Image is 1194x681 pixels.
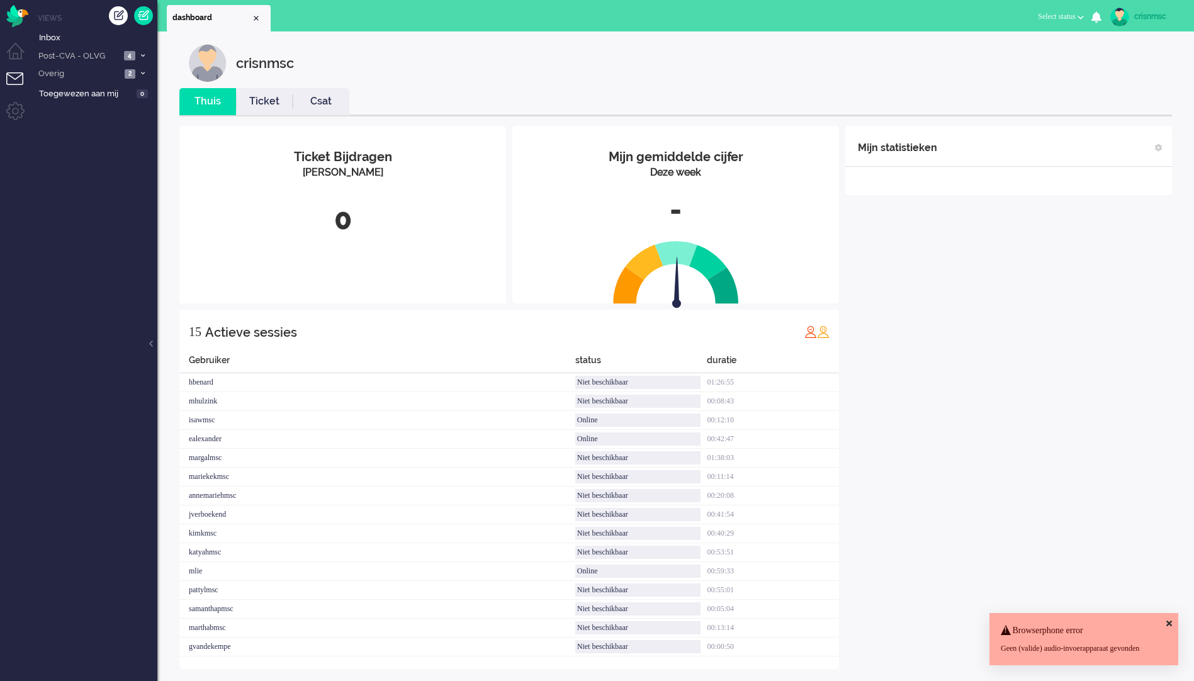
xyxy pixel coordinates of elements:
div: crisnmsc [236,44,294,82]
div: Niet beschikbaar [575,527,701,540]
div: Niet beschikbaar [575,489,701,502]
li: Views [38,13,157,23]
div: 00:00:50 [707,638,839,656]
div: mhulzink [179,392,575,411]
div: Niet beschikbaar [575,583,701,597]
div: annemariehmsc [179,487,575,505]
div: Niet beschikbaar [575,602,701,616]
div: pattylmsc [179,581,575,600]
li: Select status [1030,4,1091,31]
a: Quick Ticket [134,6,153,25]
div: katyahmsc [179,543,575,562]
div: hbenard [179,373,575,392]
span: Select status [1038,12,1076,21]
div: - [522,189,830,231]
div: Online [575,432,701,446]
div: Niet beschikbaar [575,451,701,464]
div: samanthapmsc [179,600,575,619]
div: 15 [189,319,201,344]
div: Niet beschikbaar [575,621,701,634]
img: profile_orange.svg [817,325,830,338]
img: arrow.svg [650,257,704,311]
a: Thuis [179,94,236,109]
div: isawmsc [179,411,575,430]
a: Ticket [236,94,293,109]
div: 00:05:04 [707,600,839,619]
div: Niet beschikbaar [575,376,701,389]
img: customer.svg [189,44,227,82]
div: 00:13:14 [707,619,839,638]
span: 4 [124,51,135,60]
div: [PERSON_NAME] [189,166,497,180]
div: 01:38:03 [707,449,839,468]
a: Inbox [37,30,157,44]
li: Dashboard [167,5,271,31]
div: 00:55:01 [707,581,839,600]
li: Admin menu [6,102,35,130]
img: profile_red.svg [804,325,817,338]
div: mlie [179,562,575,581]
li: Tickets menu [6,72,35,101]
div: Ticket Bijdragen [189,148,497,166]
div: jverboekend [179,505,575,524]
div: Close tab [251,13,261,23]
div: 00:59:33 [707,562,839,581]
a: Csat [293,94,349,109]
div: margalmsc [179,449,575,468]
div: status [575,354,707,373]
h4: Browserphone error [1001,626,1167,635]
li: Ticket [236,88,293,115]
div: Deze week [522,166,830,180]
div: 00:20:08 [707,487,839,505]
div: 00:53:51 [707,543,839,562]
div: 00:11:14 [707,468,839,487]
div: Niet beschikbaar [575,640,701,653]
div: Niet beschikbaar [575,508,701,521]
li: Dashboard menu [6,43,35,71]
div: marthabmsc [179,619,575,638]
span: Overig [37,68,121,80]
div: Online [575,414,701,427]
img: flow_omnibird.svg [6,5,28,27]
div: Mijn statistieken [858,135,937,160]
span: 2 [125,69,135,79]
div: Niet beschikbaar [575,395,701,408]
div: 00:41:54 [707,505,839,524]
li: Csat [293,88,349,115]
a: crisnmsc [1108,8,1181,26]
span: dashboard [172,13,251,23]
div: Online [575,565,701,578]
div: Geen (valide) audio-invoerapparaat gevonden [1001,643,1167,654]
div: kimkmsc [179,524,575,543]
div: 00:40:29 [707,524,839,543]
img: avatar [1110,8,1129,26]
div: ealexander [179,430,575,449]
a: Toegewezen aan mij 0 [37,86,157,100]
div: Creëer ticket [109,6,128,25]
div: Gebruiker [179,354,575,373]
div: Niet beschikbaar [575,546,701,559]
div: 01:26:55 [707,373,839,392]
span: Inbox [39,32,157,44]
div: duratie [707,354,839,373]
div: 00:08:43 [707,392,839,411]
span: Post-CVA - OLVG [37,50,120,62]
div: crisnmsc [1134,10,1181,23]
button: Select status [1030,8,1091,26]
a: Omnidesk [6,8,28,18]
div: Actieve sessies [205,320,297,345]
div: 00:12:10 [707,411,839,430]
img: semi_circle.svg [613,240,739,304]
div: 00:42:47 [707,430,839,449]
div: mariekekmsc [179,468,575,487]
div: Niet beschikbaar [575,470,701,483]
div: Mijn gemiddelde cijfer [522,148,830,166]
span: 0 [137,89,148,99]
div: 0 [189,199,497,240]
span: Toegewezen aan mij [39,88,133,100]
li: Thuis [179,88,236,115]
div: gvandekempe [179,638,575,656]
